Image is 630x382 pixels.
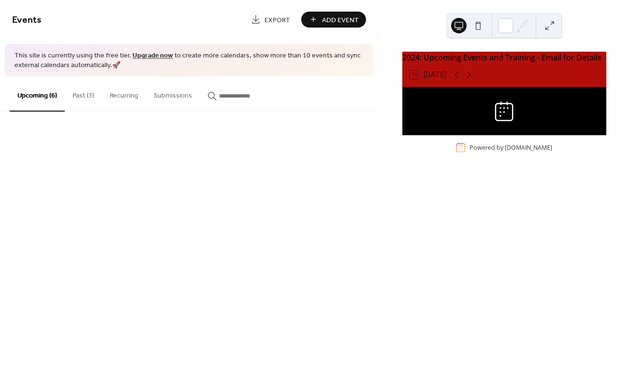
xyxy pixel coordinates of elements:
div: 2024: Upcoming Events and Training - Email for Details [402,52,606,63]
span: Events [12,11,42,29]
button: Add Event [301,12,366,28]
a: Upgrade now [132,49,173,62]
button: Submissions [146,76,200,111]
button: Past (3) [65,76,102,111]
button: Recurring [102,76,146,111]
span: Add Event [322,15,359,25]
a: Export [244,12,297,28]
span: This site is currently using the free tier. to create more calendars, show more than 10 events an... [15,51,364,70]
div: Powered by [469,143,552,152]
span: Export [264,15,290,25]
a: [DOMAIN_NAME] [505,143,552,152]
button: Upcoming (6) [10,76,65,112]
